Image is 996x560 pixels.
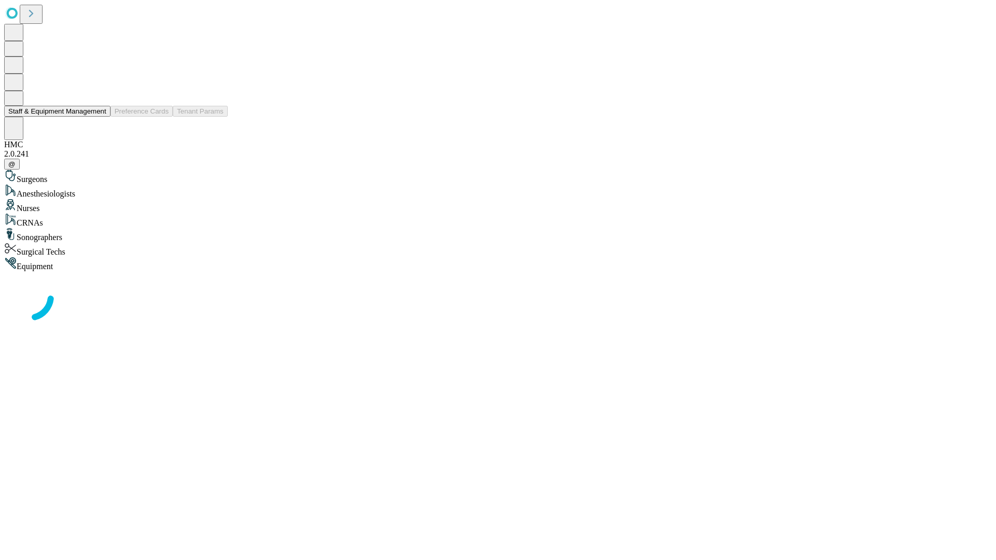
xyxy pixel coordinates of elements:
[4,213,992,228] div: CRNAs
[4,106,110,117] button: Staff & Equipment Management
[110,106,173,117] button: Preference Cards
[4,242,992,257] div: Surgical Techs
[4,228,992,242] div: Sonographers
[8,160,16,168] span: @
[4,159,20,170] button: @
[173,106,228,117] button: Tenant Params
[4,257,992,271] div: Equipment
[4,170,992,184] div: Surgeons
[4,149,992,159] div: 2.0.241
[4,184,992,199] div: Anesthesiologists
[4,199,992,213] div: Nurses
[4,140,992,149] div: HMC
